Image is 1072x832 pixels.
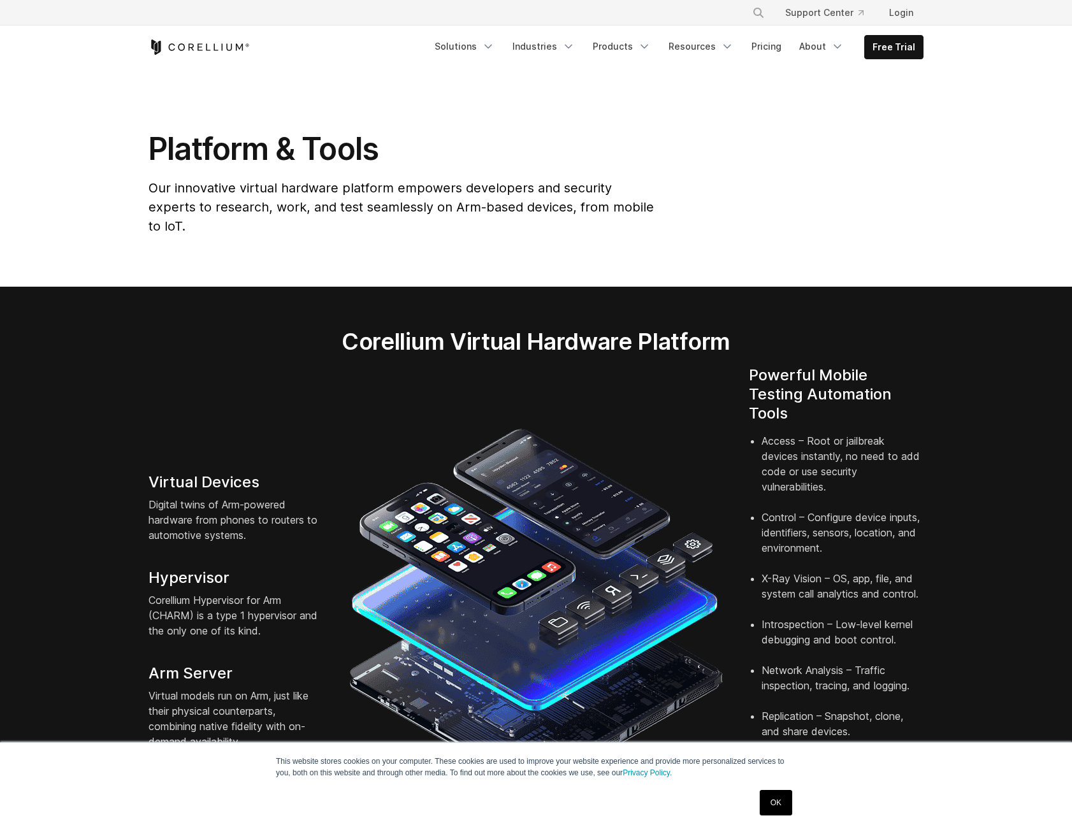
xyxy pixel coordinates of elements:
h2: Corellium Virtual Hardware Platform [282,327,790,355]
li: Access – Root or jailbreak devices instantly, no need to add code or use security vulnerabilities. [762,433,924,510]
a: Solutions [427,35,502,58]
p: Digital twins of Arm-powered hardware from phones to routers to automotive systems. [148,497,323,543]
span: Our innovative virtual hardware platform empowers developers and security experts to research, wo... [148,180,654,234]
a: Resources [661,35,741,58]
a: About [792,35,851,58]
a: Industries [505,35,583,58]
a: Support Center [775,1,874,24]
h4: Powerful Mobile Testing Automation Tools [749,366,924,423]
li: Introspection – Low-level kernel debugging and boot control. [762,617,924,663]
button: Search [747,1,770,24]
h4: Arm Server [148,664,323,683]
a: OK [760,790,792,815]
li: Network Analysis – Traffic inspection, tracing, and logging. [762,663,924,708]
a: Privacy Policy. [623,768,672,777]
h4: Hypervisor [148,568,323,587]
div: Navigation Menu [427,35,924,59]
img: iPhone and Android virtual machine and testing tools [349,422,723,797]
h4: Virtual Devices [148,473,323,492]
a: Products [585,35,658,58]
li: X-Ray Vision – OS, app, file, and system call analytics and control. [762,571,924,617]
p: Corellium Hypervisor for Arm (CHARM) is a type 1 hypervisor and the only one of its kind. [148,592,323,638]
li: Control – Configure device inputs, identifiers, sensors, location, and environment. [762,510,924,571]
h1: Platform & Tools [148,130,656,168]
a: Login [879,1,924,24]
p: This website stores cookies on your computer. These cookies are used to improve your website expe... [276,756,796,778]
a: Free Trial [865,36,923,59]
a: Corellium Home [148,39,250,55]
li: Replication – Snapshot, clone, and share devices. [762,708,924,754]
p: Virtual models run on Arm, just like their physical counterparts, combining native fidelity with ... [148,688,323,749]
a: Pricing [744,35,789,58]
div: Navigation Menu [737,1,924,24]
